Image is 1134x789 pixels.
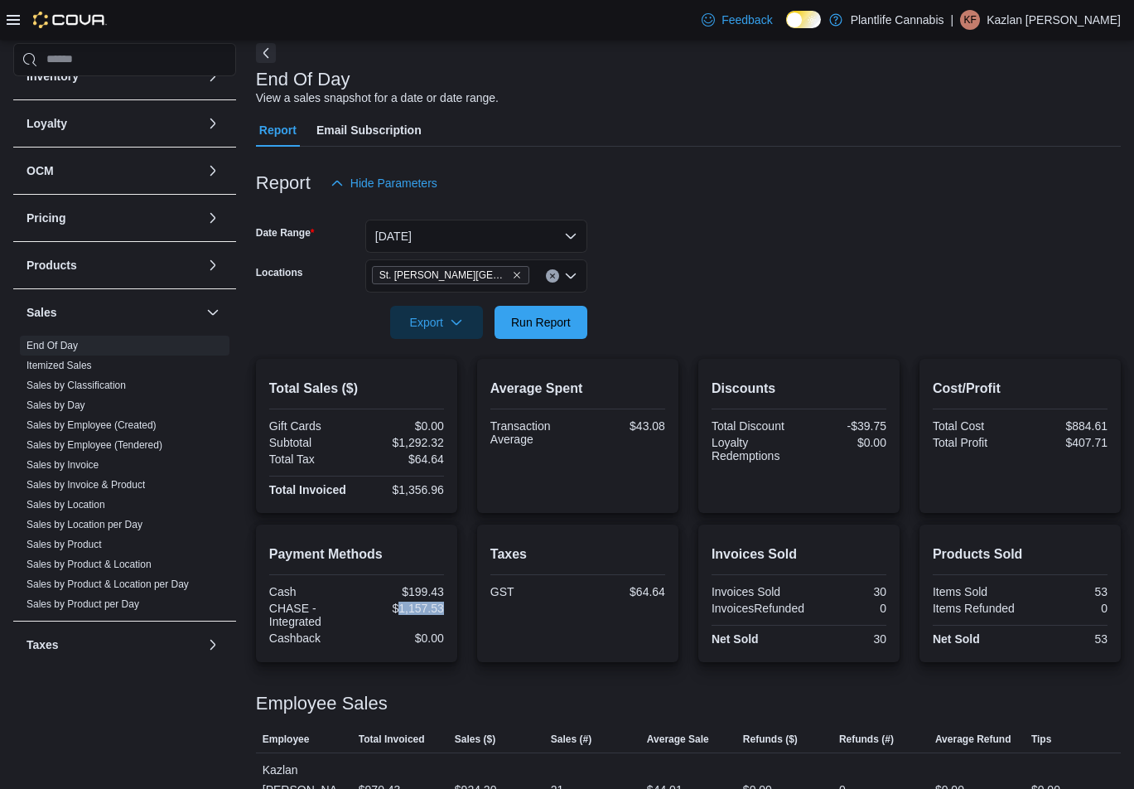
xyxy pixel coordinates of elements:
[490,585,575,598] div: GST
[27,115,67,132] h3: Loyalty
[360,436,444,449] div: $1,292.32
[269,419,354,433] div: Gift Cards
[27,598,139,610] a: Sales by Product per Day
[203,66,223,86] button: Inventory
[27,399,85,411] a: Sales by Day
[360,419,444,433] div: $0.00
[933,602,1017,615] div: Items Refunded
[786,28,787,29] span: Dark Mode
[390,306,483,339] button: Export
[27,257,200,273] button: Products
[360,585,444,598] div: $199.43
[269,632,354,645] div: Cashback
[269,483,346,496] strong: Total Invoiced
[27,459,99,471] a: Sales by Invoice
[712,545,886,564] h2: Invoices Sold
[933,436,1017,449] div: Total Profit
[27,340,78,351] a: End Of Day
[27,518,142,531] span: Sales by Location per Day
[256,70,350,90] h3: End Of Day
[564,269,577,283] button: Open list of options
[27,359,92,372] span: Itemized Sales
[27,498,105,511] span: Sales by Location
[27,478,145,491] span: Sales by Invoice & Product
[933,632,980,646] strong: Net Sold
[400,306,473,339] span: Export
[256,43,276,63] button: Next
[27,538,102,551] span: Sales by Product
[27,439,162,451] a: Sales by Employee (Tendered)
[721,12,772,28] span: Feedback
[27,304,200,321] button: Sales
[712,379,886,399] h2: Discounts
[743,733,798,746] span: Refunds ($)
[27,162,54,179] h3: OCM
[27,68,200,85] button: Inventory
[27,578,189,590] a: Sales by Product & Location per Day
[256,694,388,714] h3: Employee Sales
[490,419,575,446] div: Transaction Average
[27,360,92,371] a: Itemized Sales
[27,559,152,570] a: Sales by Product & Location
[512,270,522,280] button: Remove St. Albert - Jensen Lakes from selection in this group
[269,436,354,449] div: Subtotal
[802,419,886,433] div: -$39.75
[203,114,223,133] button: Loyalty
[647,733,709,746] span: Average Sale
[490,379,665,399] h2: Average Spent
[551,733,591,746] span: Sales (#)
[712,602,804,615] div: InvoicesRefunded
[712,632,759,646] strong: Net Sold
[269,379,444,399] h2: Total Sales ($)
[324,167,444,200] button: Hide Parameters
[27,419,157,431] a: Sales by Employee (Created)
[13,336,236,621] div: Sales
[360,483,444,496] div: $1,356.96
[960,10,980,30] div: Kazlan Foisy-Lentz
[951,10,954,30] p: |
[27,210,65,226] h3: Pricing
[1023,419,1107,433] div: $884.61
[259,114,297,147] span: Report
[811,602,886,615] div: 0
[27,257,77,273] h3: Products
[933,585,1017,598] div: Items Sold
[933,379,1107,399] h2: Cost/Profit
[27,479,145,491] a: Sales by Invoice & Product
[256,226,315,240] label: Date Range
[256,173,311,193] h3: Report
[987,10,1121,30] p: Kazlan [PERSON_NAME]
[546,269,559,283] button: Clear input
[269,585,354,598] div: Cash
[1023,585,1107,598] div: 53
[203,161,223,181] button: OCM
[1023,602,1107,615] div: 0
[27,499,105,511] a: Sales by Location
[269,453,354,466] div: Total Tax
[495,306,587,339] button: Run Report
[511,314,571,331] span: Run Report
[360,453,444,466] div: $64.64
[27,68,79,85] h3: Inventory
[27,598,139,611] span: Sales by Product per Day
[27,539,102,550] a: Sales by Product
[581,585,665,598] div: $64.64
[935,733,1011,746] span: Average Refund
[27,399,85,412] span: Sales by Day
[27,438,162,452] span: Sales by Employee (Tendered)
[372,266,529,284] span: St. Albert - Jensen Lakes
[350,175,437,191] span: Hide Parameters
[712,585,796,598] div: Invoices Sold
[27,558,152,571] span: Sales by Product & Location
[802,436,886,449] div: $0.00
[256,266,303,279] label: Locations
[490,545,665,564] h2: Taxes
[269,602,354,628] div: CHASE - Integrated
[379,267,509,283] span: St. [PERSON_NAME][GEOGRAPHIC_DATA]
[27,304,57,321] h3: Sales
[786,11,821,28] input: Dark Mode
[27,379,126,392] span: Sales by Classification
[360,632,444,645] div: $0.00
[802,632,886,646] div: 30
[1023,632,1107,646] div: 53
